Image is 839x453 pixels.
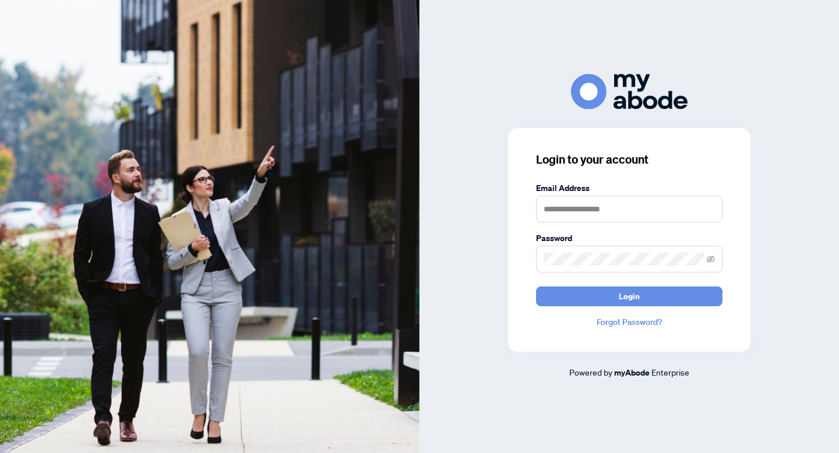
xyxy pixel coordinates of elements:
[536,286,722,306] button: Login
[536,232,722,245] label: Password
[707,255,715,263] span: eye-invisible
[651,367,689,377] span: Enterprise
[571,74,688,109] img: ma-logo
[569,367,612,377] span: Powered by
[614,366,650,379] a: myAbode
[536,316,722,328] a: Forgot Password?
[536,182,722,194] label: Email Address
[619,287,640,306] span: Login
[536,151,722,168] h3: Login to your account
